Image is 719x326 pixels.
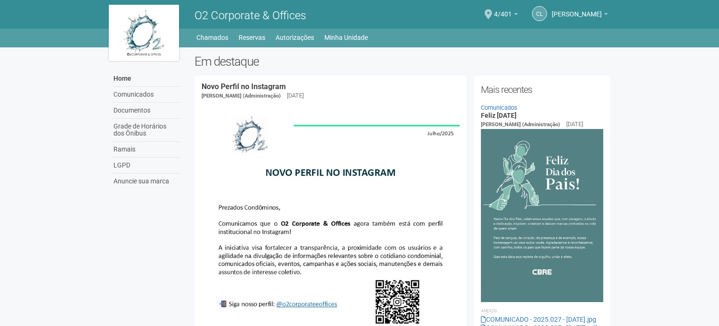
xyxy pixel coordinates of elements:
[481,316,596,323] a: COMUNICADO - 2025.027 - [DATE].jpg
[195,54,610,68] h2: Em destaque
[532,6,547,21] a: CL
[494,12,518,19] a: 4/401
[276,31,314,44] a: Autorizações
[324,31,368,44] a: Minha Unidade
[195,9,306,22] span: O2 Corporate & Offices
[202,82,286,91] a: Novo Perfil no Instagram
[481,307,603,315] li: Anexos
[196,31,228,44] a: Chamados
[239,31,265,44] a: Reservas
[111,142,180,158] a: Ramais
[481,121,560,128] span: [PERSON_NAME] (Administração)
[111,87,180,103] a: Comunicados
[111,103,180,119] a: Documentos
[111,119,180,142] a: Grade de Horários dos Ônibus
[552,1,602,18] span: Claudia Luíza Soares de Castro
[552,12,608,19] a: [PERSON_NAME]
[481,83,603,97] h2: Mais recentes
[481,104,517,111] a: Comunicados
[287,91,304,100] div: [DATE]
[202,93,281,99] span: [PERSON_NAME] (Administração)
[494,1,512,18] span: 4/401
[109,5,179,61] img: logo.jpg
[481,129,603,302] img: COMUNICADO%20-%202025.027%20-%20Dia%20dos%20Pais.jpg
[111,71,180,87] a: Home
[481,112,517,119] a: Feliz [DATE]
[111,158,180,174] a: LGPD
[111,174,180,189] a: Anuncie sua marca
[566,120,583,129] div: [DATE]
